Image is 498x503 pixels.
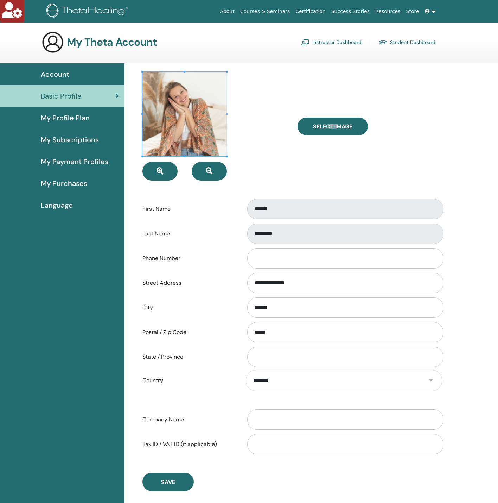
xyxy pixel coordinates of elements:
span: Language [41,200,73,210]
span: My Purchases [41,178,87,189]
a: Success Stories [328,5,372,18]
span: Basic Profile [41,91,82,101]
a: Courses & Seminars [237,5,293,18]
a: Store [403,5,422,18]
img: graduation-cap.svg [379,39,387,45]
span: My Subscriptions [41,134,99,145]
button: Save [142,473,194,491]
a: Instructor Dashboard [301,37,362,48]
label: Street Address [137,276,241,290]
a: Student Dashboard [379,37,435,48]
label: Country [137,374,241,387]
span: Account [41,69,69,80]
span: Select Image [313,123,352,130]
label: State / Province [137,350,241,364]
a: Resources [372,5,403,18]
span: Save [161,478,175,486]
label: First Name [137,202,241,216]
label: City [137,301,241,314]
img: logo.png [46,4,130,19]
span: My Payment Profiles [41,156,108,167]
input: Select Image [328,124,337,129]
img: chalkboard-teacher.svg [301,39,309,45]
a: Certification [293,5,328,18]
span: My Profile Plan [41,113,90,123]
label: Phone Number [137,252,241,265]
label: Postal / Zip Code [137,326,241,339]
a: About [217,5,237,18]
label: Last Name [137,227,241,240]
label: Tax ID / VAT ID (if applicable) [137,438,241,451]
label: Company Name [137,413,241,426]
img: generic-user-icon.jpg [41,31,64,54]
h3: My Theta Account [67,36,157,49]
